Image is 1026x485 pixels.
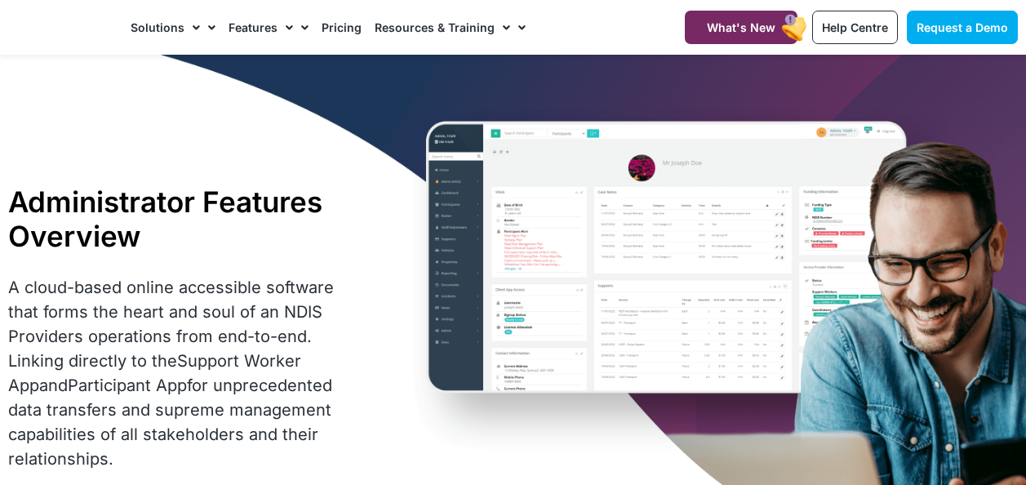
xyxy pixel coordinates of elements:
a: What's New [685,11,797,44]
span: Request a Demo [917,20,1008,34]
img: CareMaster Logo [8,16,114,39]
a: Participant App [68,376,187,395]
a: Help Centre [812,11,898,44]
a: Request a Demo [907,11,1018,44]
span: A cloud-based online accessible software that forms the heart and soul of an NDIS Providers opera... [8,278,334,469]
span: Help Centre [822,20,888,34]
span: What's New [707,20,775,34]
h1: Administrator Features Overview [8,185,351,253]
